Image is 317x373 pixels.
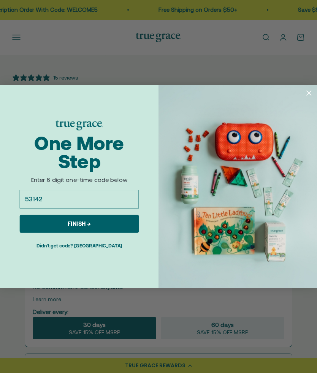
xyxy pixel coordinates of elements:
p: Enter 6 digit one-time code below [18,177,141,183]
input: Enter code [20,190,139,208]
img: 18be5d14-aba7-4724-9449-be68293c42cd.png [55,121,103,131]
img: 434b2455-bb6d-4450-8e89-62a77131050a.jpeg [158,85,317,288]
button: Didn't get code? [GEOGRAPHIC_DATA] [20,238,139,254]
button: Close dialog [303,88,314,99]
button: FINISH → [20,215,139,233]
span: One More Step [34,132,124,172]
